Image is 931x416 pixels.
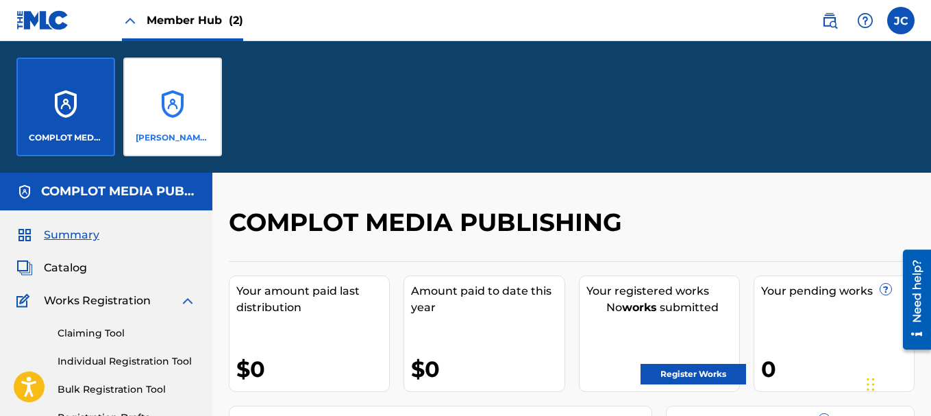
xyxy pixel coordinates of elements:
[867,364,875,405] div: Arrastrar
[622,301,657,314] strong: works
[411,283,564,316] div: Amount paid to date this year
[893,244,931,354] iframe: Resource Center
[816,7,843,34] a: Public Search
[16,227,33,243] img: Summary
[44,260,87,276] span: Catalog
[16,293,34,309] img: Works Registration
[229,207,629,238] h2: COMPLOT MEDIA PUBLISHING
[58,326,196,341] a: Claiming Tool
[44,227,99,243] span: Summary
[857,12,873,29] img: help
[58,382,196,397] a: Bulk Registration Tool
[862,350,931,416] div: Widget de chat
[179,293,196,309] img: expand
[16,184,33,200] img: Accounts
[821,12,838,29] img: search
[29,132,103,144] p: COMPLOT MEDIA PUBLISHING
[16,58,115,156] a: AccountsCOMPLOT MEDIA PUBLISHING
[16,227,99,243] a: SummarySummary
[123,58,222,156] a: Accounts[PERSON_NAME] MUSIC
[586,299,739,316] div: No submitted
[16,260,33,276] img: Catalog
[44,293,151,309] span: Works Registration
[411,354,564,384] div: $0
[58,354,196,369] a: Individual Registration Tool
[229,14,243,27] span: (2)
[852,7,879,34] div: Help
[136,132,210,144] p: MARVIN MUSIC
[41,184,196,199] h5: COMPLOT MEDIA PUBLISHING
[16,10,69,30] img: MLC Logo
[147,12,243,28] span: Member Hub
[122,12,138,29] img: Close
[862,350,931,416] iframe: Chat Widget
[236,283,389,316] div: Your amount paid last distribution
[641,364,746,384] a: Register Works
[887,7,915,34] div: User Menu
[16,260,87,276] a: CatalogCatalog
[586,283,739,299] div: Your registered works
[761,283,914,299] div: Your pending works
[761,354,914,384] div: 0
[236,354,389,384] div: $0
[880,284,891,295] span: ?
